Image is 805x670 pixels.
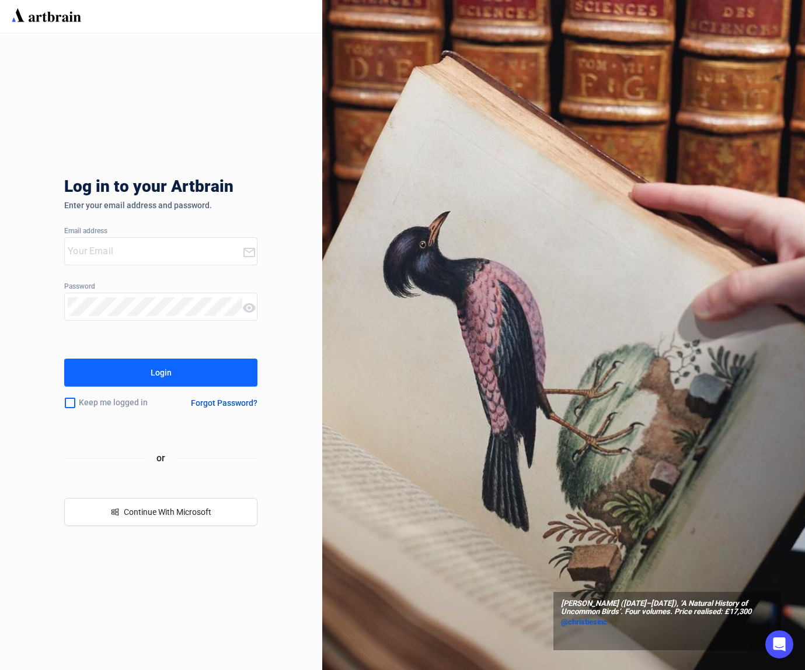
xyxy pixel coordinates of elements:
button: windowsContinue With Microsoft [64,498,257,526]
div: Open Intercom Messenger [765,630,793,658]
div: Login [151,363,172,382]
input: Your Email [68,242,242,261]
span: @christiesinc [561,618,607,626]
span: windows [111,508,119,516]
span: Continue With Microsoft [124,507,211,517]
span: [PERSON_NAME] ([DATE]–[DATE]), ‘A Natural History of Uncommon Birds’. Four volumes. Price realise... [561,599,773,617]
div: Keep me logged in [64,391,170,415]
div: Enter your email address and password. [64,201,257,210]
span: or [147,451,175,465]
a: @christiesinc [561,616,773,628]
div: Log in to your Artbrain [64,177,414,201]
button: Login [64,359,257,387]
div: Password [64,283,257,291]
div: Forgot Password? [191,398,257,408]
div: Email address [64,227,257,236]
